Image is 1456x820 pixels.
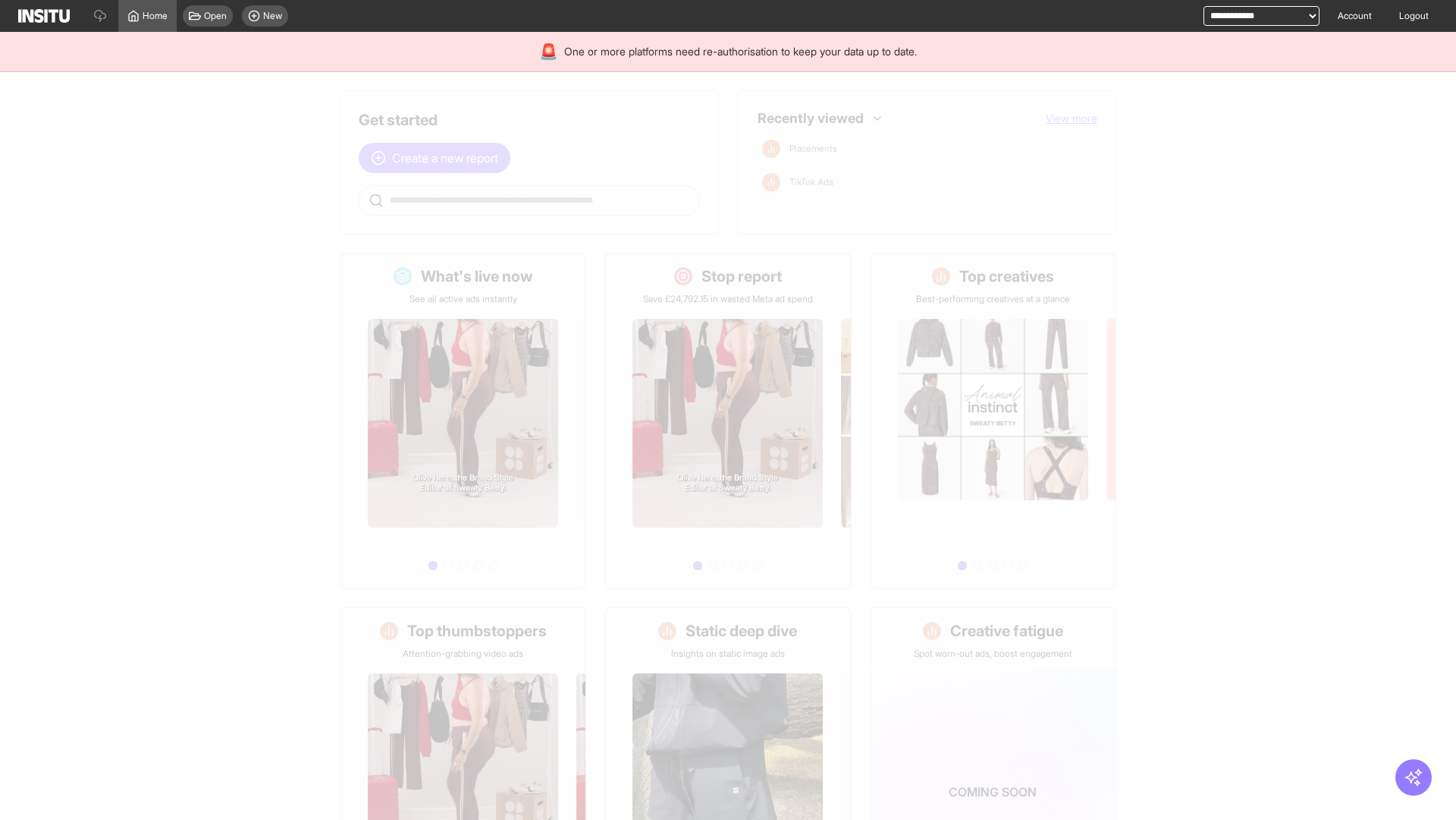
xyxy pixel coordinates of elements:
span: Home [143,10,168,22]
span: New [263,10,282,22]
span: Open [204,10,227,22]
span: One or more platforms need re-authorisation to keep your data up to date. [564,44,917,59]
img: Logo [18,9,70,23]
div: 🚨 [539,41,558,62]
